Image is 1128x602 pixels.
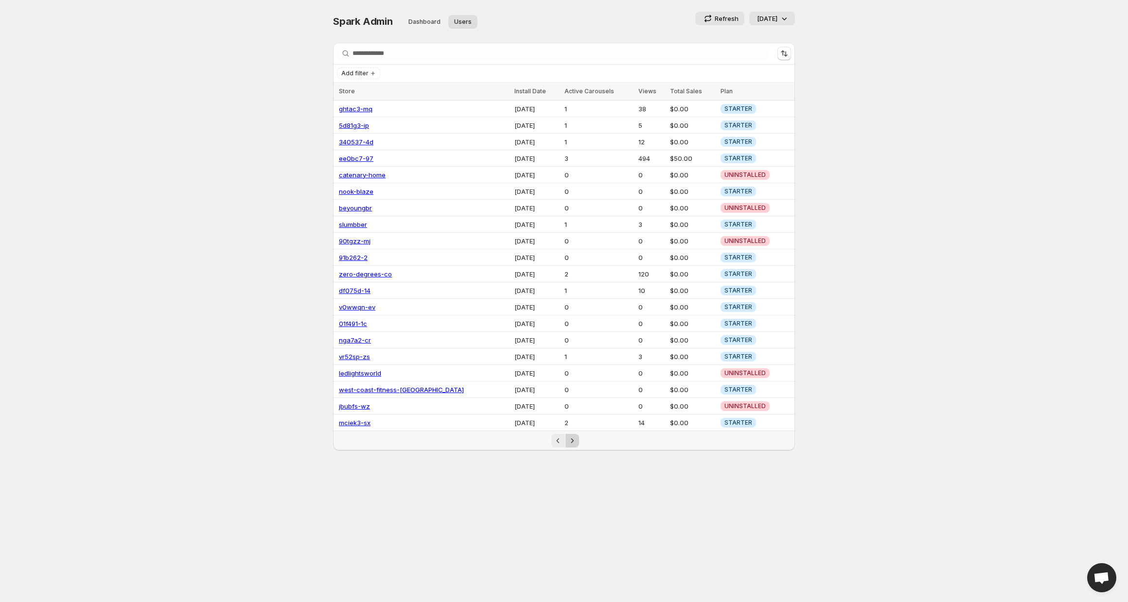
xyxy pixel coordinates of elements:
[667,299,718,315] td: $0.00
[511,200,562,216] td: [DATE]
[635,183,667,200] td: 0
[777,47,791,60] button: Sort the results
[667,332,718,348] td: $0.00
[511,183,562,200] td: [DATE]
[724,336,752,344] span: STARTER
[551,434,565,447] button: Previous
[511,332,562,348] td: [DATE]
[635,332,667,348] td: 0
[448,15,477,29] button: User management
[511,398,562,414] td: [DATE]
[667,167,718,183] td: $0.00
[724,121,752,129] span: STARTER
[562,332,635,348] td: 0
[339,320,367,327] a: 01f491-1c
[562,216,635,233] td: 1
[562,134,635,150] td: 1
[724,138,752,146] span: STARTER
[724,419,752,427] span: STARTER
[339,270,392,278] a: zero-degrees-co
[511,381,562,398] td: [DATE]
[341,69,369,77] span: Add filter
[635,381,667,398] td: 0
[339,254,368,261] a: 91b262-2
[562,398,635,414] td: 0
[339,336,371,344] a: nga7a2-cr
[635,315,667,332] td: 0
[511,266,562,282] td: [DATE]
[635,266,667,282] td: 120
[562,167,635,183] td: 0
[562,266,635,282] td: 2
[511,365,562,381] td: [DATE]
[562,233,635,249] td: 0
[562,200,635,216] td: 0
[562,183,635,200] td: 0
[635,200,667,216] td: 0
[667,414,718,431] td: $0.00
[339,171,386,179] a: catenary-home
[511,282,562,299] td: [DATE]
[667,348,718,365] td: $0.00
[562,282,635,299] td: 1
[635,365,667,381] td: 0
[724,369,766,377] span: UNINSTALLED
[724,204,766,212] span: UNINSTALLED
[562,414,635,431] td: 2
[1087,563,1116,592] a: Open chat
[562,315,635,332] td: 0
[403,15,446,29] button: Dashboard overview
[667,183,718,200] td: $0.00
[635,150,667,167] td: 494
[339,138,373,146] a: 340537-4d
[562,117,635,134] td: 1
[511,134,562,150] td: [DATE]
[635,101,667,117] td: 38
[337,68,380,79] button: Add filter
[667,233,718,249] td: $0.00
[511,315,562,332] td: [DATE]
[454,18,472,26] span: Users
[339,188,373,195] a: nook-blaze
[724,287,752,294] span: STARTER
[511,216,562,233] td: [DATE]
[511,117,562,134] td: [DATE]
[339,287,370,294] a: df075d-14
[511,299,562,315] td: [DATE]
[339,386,464,394] a: west-coast-fitness-[GEOGRAPHIC_DATA]
[724,402,766,410] span: UNINSTALLED
[695,12,744,25] button: Refresh
[565,434,579,447] button: Next
[721,87,733,95] span: Plan
[562,150,635,167] td: 3
[724,188,752,195] span: STARTER
[339,353,370,361] a: vr52sp-zs
[514,87,546,95] span: Install Date
[635,117,667,134] td: 5
[562,348,635,365] td: 1
[339,369,381,377] a: ledlightsworld
[511,150,562,167] td: [DATE]
[724,320,752,327] span: STARTER
[564,87,614,95] span: Active Carousels
[339,87,355,95] span: Store
[667,200,718,216] td: $0.00
[724,303,752,311] span: STARTER
[635,134,667,150] td: 12
[724,270,752,278] span: STARTER
[562,249,635,266] td: 0
[667,398,718,414] td: $0.00
[635,249,667,266] td: 0
[724,254,752,261] span: STARTER
[339,155,373,162] a: ee0bc7-97
[562,365,635,381] td: 0
[562,101,635,117] td: 1
[635,167,667,183] td: 0
[749,12,795,25] button: [DATE]
[511,348,562,365] td: [DATE]
[667,216,718,233] td: $0.00
[562,381,635,398] td: 0
[724,105,752,113] span: STARTER
[667,134,718,150] td: $0.00
[333,430,795,450] nav: Pagination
